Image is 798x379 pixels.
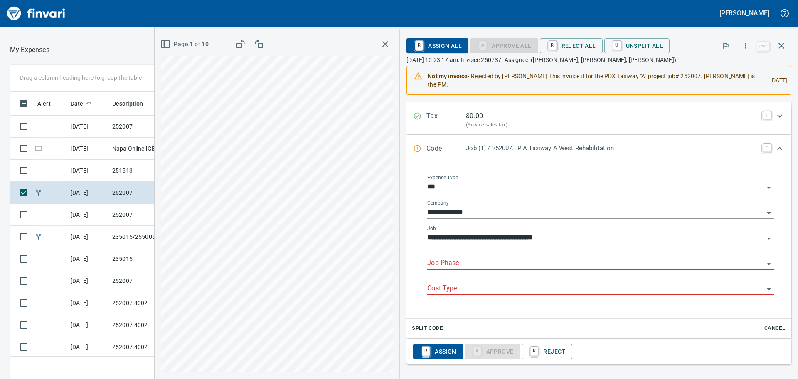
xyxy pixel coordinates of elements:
[755,36,791,56] span: Close invoice
[466,111,483,121] p: $ 0.00
[422,347,430,356] a: R
[109,314,184,336] td: 252007.4002
[764,324,786,333] span: Cancel
[427,201,449,206] label: Company
[109,138,184,160] td: Napa Online [GEOGRAPHIC_DATA] [GEOGRAPHIC_DATA]
[763,283,775,295] button: Open
[67,204,109,226] td: [DATE]
[162,39,209,50] span: Page 1 of 10
[428,73,468,79] strong: Not my invoice
[109,336,184,358] td: 252007.4002
[410,322,445,335] button: Split Code
[67,314,109,336] td: [DATE]
[71,99,94,109] span: Date
[37,99,51,109] span: Alert
[547,39,596,53] span: Reject All
[530,347,538,356] a: R
[71,99,84,109] span: Date
[34,234,43,239] span: Split transaction
[426,111,466,129] p: Tax
[20,74,142,82] p: Drag a column heading here to group the table
[109,204,184,226] td: 252007
[470,42,538,49] div: Job Phase required
[764,69,788,92] div: [DATE]
[5,3,67,23] img: Finvari
[763,111,771,119] a: T
[406,106,791,134] div: Expand
[406,339,791,364] div: Expand
[109,160,184,182] td: 251513
[67,248,109,270] td: [DATE]
[10,45,49,55] nav: breadcrumb
[67,182,109,204] td: [DATE]
[719,9,769,17] h5: [PERSON_NAME]
[112,99,154,109] span: Description
[522,344,572,359] button: RReject
[466,121,758,129] p: (Service sales tax)
[528,344,565,359] span: Reject
[717,7,771,20] button: [PERSON_NAME]
[412,324,443,333] span: Split Code
[613,41,621,50] a: U
[466,144,758,153] p: Job (1) / 252007.: PIA Taxiway A West Rehabilitation
[604,38,670,53] button: UUnsplit All
[420,344,456,359] span: Assign
[109,292,184,314] td: 252007.4002
[406,56,791,64] p: [DATE] 10:23:17 am. Invoice 250737. Assignee: ([PERSON_NAME], [PERSON_NAME], [PERSON_NAME])
[426,144,466,154] p: Code
[109,116,184,138] td: 252007
[763,182,775,193] button: Open
[763,233,775,244] button: Open
[540,38,603,53] button: RReject All
[717,37,735,55] button: Flag
[67,116,109,138] td: [DATE]
[763,258,775,270] button: Open
[109,226,184,248] td: 235015/255005
[34,146,43,151] span: Online transaction
[67,292,109,314] td: [DATE]
[67,160,109,182] td: [DATE]
[406,163,791,338] div: Expand
[761,322,788,335] button: Cancel
[109,182,184,204] td: 252007
[415,41,423,50] a: R
[67,336,109,358] td: [DATE]
[159,37,212,52] button: Page 1 of 10
[763,144,771,152] a: C
[37,99,62,109] span: Alert
[427,226,436,231] label: Job
[109,270,184,292] td: 252007
[109,248,184,270] td: 235015
[413,39,462,53] span: Assign All
[611,39,663,53] span: Unsplit All
[406,38,468,53] button: RAssign All
[736,37,755,55] button: More
[67,270,109,292] td: [DATE]
[763,207,775,219] button: Open
[757,42,769,51] a: esc
[428,69,764,92] div: - Rejected by [PERSON_NAME] This invoice if for the PDX Taxiway "A" project job# 252007. [PERSON_...
[112,99,143,109] span: Description
[465,347,520,354] div: Job Phase required
[413,344,463,359] button: RAssign
[549,41,557,50] a: R
[406,135,791,163] div: Expand
[67,138,109,160] td: [DATE]
[10,45,49,55] p: My Expenses
[427,176,458,181] label: Expense Type
[67,226,109,248] td: [DATE]
[34,190,43,195] span: Split transaction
